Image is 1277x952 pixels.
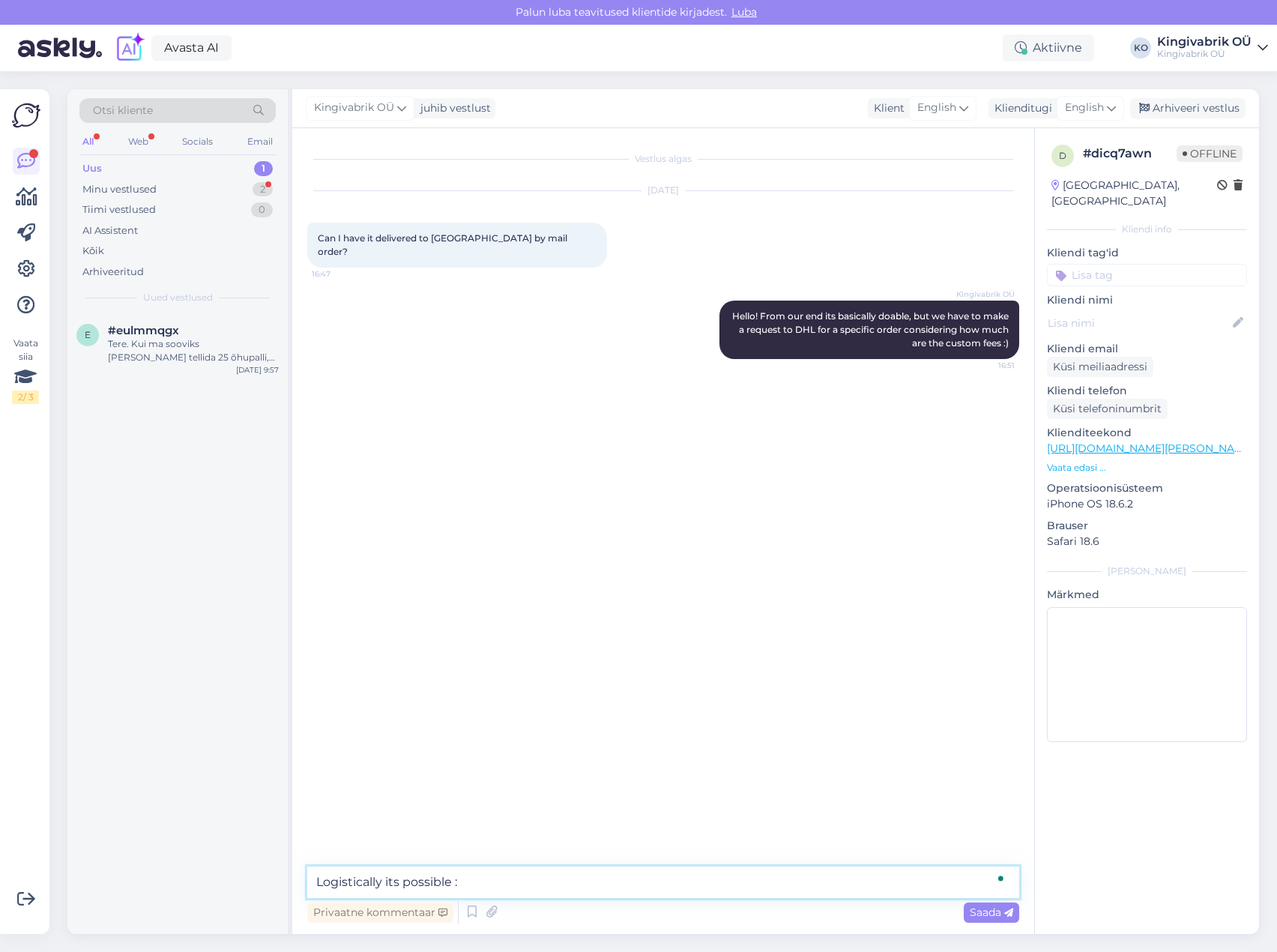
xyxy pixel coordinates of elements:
[1047,383,1247,399] p: Kliendi telefon
[79,132,97,151] div: All
[956,289,1015,300] span: Kingivabrik OÜ
[312,268,368,280] span: 16:47
[82,202,156,217] div: Tiimi vestlused
[12,391,39,404] div: 2 / 3
[82,182,157,197] div: Minu vestlused
[1047,223,1247,236] div: Kliendi info
[307,903,453,923] div: Privaatne kommentaar
[82,223,138,238] div: AI Assistent
[307,867,1019,898] textarea: To enrich screen reader interactions, please activate Accessibility in Grammarly extension settings
[114,32,145,64] img: explore-ai
[236,364,279,376] div: [DATE] 9:57
[727,5,761,19] span: Luba
[1059,150,1066,161] span: d
[244,132,276,151] div: Email
[1177,145,1243,162] span: Offline
[85,329,91,340] span: e
[254,161,273,176] div: 1
[1047,245,1247,261] p: Kliendi tag'id
[1157,48,1252,60] div: Kingivabrik OÜ
[307,184,1019,197] div: [DATE]
[314,100,394,116] span: Kingivabrik OÜ
[1051,178,1217,209] div: [GEOGRAPHIC_DATA], [GEOGRAPHIC_DATA]
[732,310,1011,349] span: Hello! From our end its basically doable, but we have to make a request to DHL for a specific ord...
[108,324,179,337] span: #eulmmqgx
[1047,442,1254,455] a: [URL][DOMAIN_NAME][PERSON_NAME]
[82,161,102,176] div: Uus
[1047,341,1247,357] p: Kliendi email
[12,101,40,130] img: Askly Logo
[1003,34,1094,61] div: Aktiivne
[318,232,570,257] span: Can I have it delivered to [GEOGRAPHIC_DATA] by mail order?
[970,906,1013,919] span: Saada
[1047,399,1168,419] div: Küsi telefoninumbrit
[1047,534,1247,549] p: Safari 18.6
[1047,480,1247,496] p: Operatsioonisüsteem
[251,202,273,217] div: 0
[1047,461,1247,475] p: Vaata edasi ...
[1157,36,1268,60] a: Kingivabrik OÜKingivabrik OÜ
[958,360,1015,371] span: 16:51
[1157,36,1252,48] div: Kingivabrik OÜ
[1047,587,1247,603] p: Märkmed
[988,100,1052,116] div: Klienditugi
[307,152,1019,166] div: Vestlus algas
[93,103,153,118] span: Otsi kliente
[1083,145,1177,163] div: # dicq7awn
[1047,518,1247,534] p: Brauser
[1047,496,1247,512] p: iPhone OS 18.6.2
[868,100,905,116] div: Klient
[414,100,491,116] div: juhib vestlust
[917,100,956,116] span: English
[82,265,144,280] div: Arhiveeritud
[179,132,216,151] div: Socials
[1130,37,1151,58] div: KO
[253,182,273,197] div: 2
[151,35,232,61] a: Avasta AI
[1130,98,1246,118] div: Arhiveeri vestlus
[1065,100,1104,116] span: English
[82,244,104,259] div: Kõik
[12,337,39,404] div: Vaata siia
[1047,425,1247,441] p: Klienditeekond
[1047,292,1247,308] p: Kliendi nimi
[1047,357,1153,377] div: Küsi meiliaadressi
[143,291,213,304] span: Uued vestlused
[125,132,151,151] div: Web
[1047,264,1247,286] input: Lisa tag
[108,337,279,364] div: Tere. Kui ma sooviks [PERSON_NAME] tellida 25 õhupalli, logoga. Kui suur võimalus see on, et reed...
[1047,564,1247,578] div: [PERSON_NAME]
[1048,315,1230,331] input: Lisa nimi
